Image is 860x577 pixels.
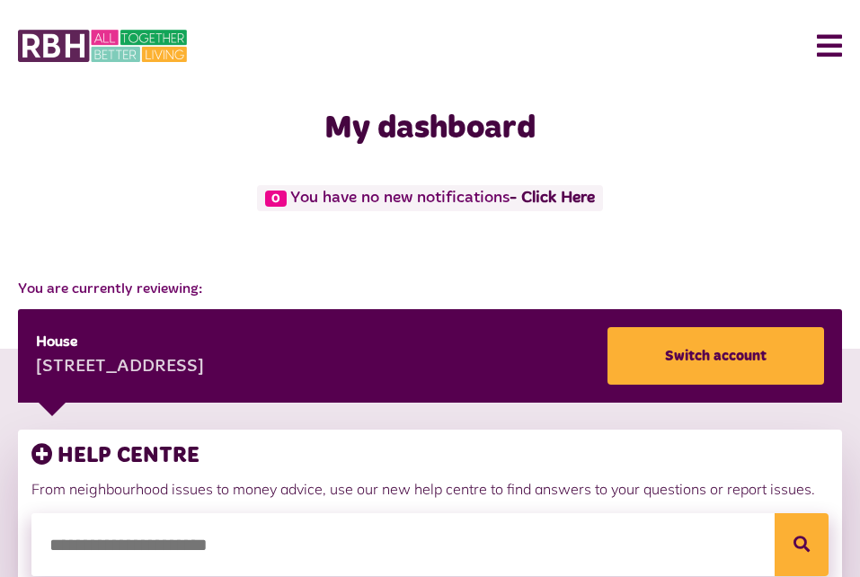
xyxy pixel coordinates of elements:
[18,279,842,300] span: You are currently reviewing:
[18,110,842,148] h1: My dashboard
[257,185,603,211] span: You have no new notifications
[36,354,204,381] div: [STREET_ADDRESS]
[607,327,824,385] a: Switch account
[31,443,829,469] h3: HELP CENTRE
[31,478,829,500] p: From neighbourhood issues to money advice, use our new help centre to find answers to your questi...
[36,332,204,353] div: House
[510,190,595,206] a: - Click Here
[265,191,287,207] span: 0
[18,27,187,65] img: MyRBH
